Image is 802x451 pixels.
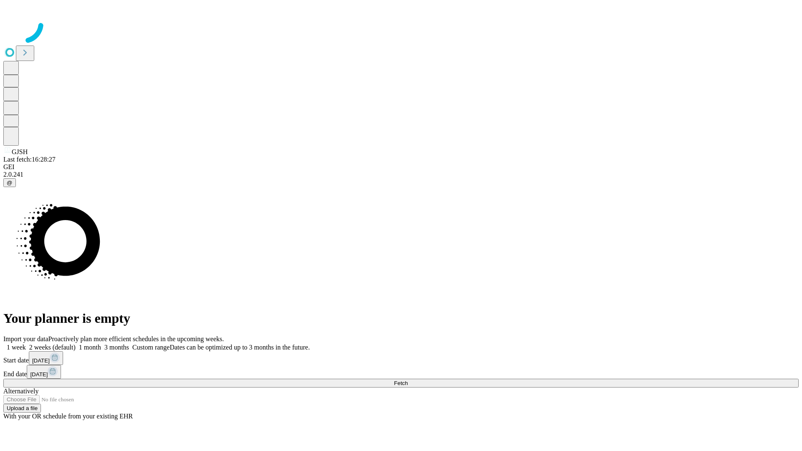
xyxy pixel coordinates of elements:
[3,404,41,413] button: Upload a file
[3,351,799,365] div: Start date
[27,365,61,379] button: [DATE]
[3,388,38,395] span: Alternatively
[30,371,48,378] span: [DATE]
[48,335,224,342] span: Proactively plan more efficient schedules in the upcoming weeks.
[3,156,56,163] span: Last fetch: 16:28:27
[3,365,799,379] div: End date
[3,413,133,420] span: With your OR schedule from your existing EHR
[29,344,76,351] span: 2 weeks (default)
[3,171,799,178] div: 2.0.241
[132,344,170,351] span: Custom range
[104,344,129,351] span: 3 months
[3,335,48,342] span: Import your data
[7,344,26,351] span: 1 week
[32,357,50,364] span: [DATE]
[29,351,63,365] button: [DATE]
[3,379,799,388] button: Fetch
[79,344,101,351] span: 1 month
[170,344,310,351] span: Dates can be optimized up to 3 months in the future.
[3,311,799,326] h1: Your planner is empty
[12,148,28,155] span: GJSH
[7,180,13,186] span: @
[394,380,408,386] span: Fetch
[3,163,799,171] div: GEI
[3,178,16,187] button: @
